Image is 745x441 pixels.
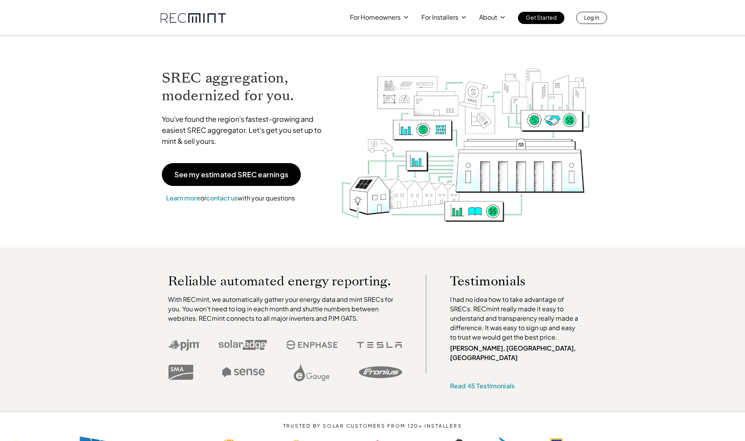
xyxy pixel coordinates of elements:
p: or with your questions [162,193,299,203]
a: Log In [576,12,607,24]
p: See my estimated SREC earnings [174,171,288,178]
h1: SREC aggregation, modernized for you. [162,69,329,105]
a: contact us [206,194,238,202]
p: Testimonials [450,275,567,287]
p: Reliable automated energy reporting. [168,275,402,287]
a: Read 45 Testimonials [450,382,514,390]
p: TRUSTED BY SOLAR CUSTOMERS FROM 120+ INSTALLERS [259,423,486,429]
p: For Installers [421,12,458,23]
p: Log In [584,12,599,23]
p: About [479,12,497,23]
p: [PERSON_NAME], [GEOGRAPHIC_DATA], [GEOGRAPHIC_DATA] [450,344,582,362]
p: With RECmint, we automatically gather your energy data and mint SRECs for you. You won't need to ... [168,295,402,323]
img: RECmint value cycle [340,48,591,224]
p: Get Started [526,12,556,23]
a: See my estimated SREC earnings [162,163,301,186]
a: Learn more [166,194,200,202]
p: You've found the region's fastest-growing and easiest SREC aggregator. Let's get you set up to mi... [162,114,329,147]
a: Get Started [518,12,564,24]
p: I had no idea how to take advantage of SRECs. RECmint really made it easy to understand and trans... [450,295,582,342]
p: For Homeowners [350,12,401,23]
